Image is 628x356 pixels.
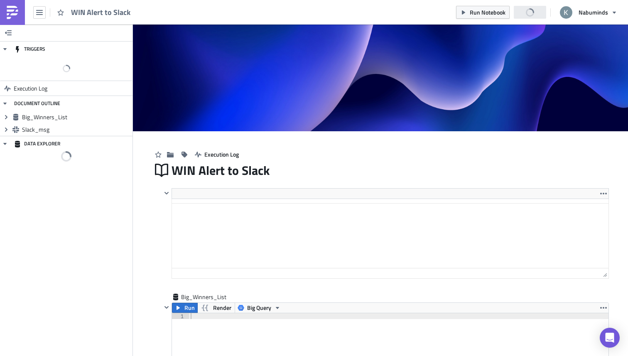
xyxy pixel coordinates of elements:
div: DOCUMENT OUTLINE [14,96,60,111]
div: TRIGGERS [14,42,45,56]
iframe: Rich Text Area [172,204,608,268]
button: Nabuminds [555,3,622,22]
div: 1 [172,313,189,319]
span: Slack_msg [22,126,130,133]
img: Avatar [559,5,573,20]
button: Share [514,6,546,19]
div: Open Intercom Messenger [600,328,620,348]
span: WIN Alert to Slack [172,162,270,178]
span: Execution Log [204,150,239,159]
span: Big_Winners_List [22,113,130,121]
span: Nabuminds [579,8,608,17]
button: Hide content [162,188,172,198]
div: Resize [600,268,608,278]
div: DATA EXPLORER [14,136,60,151]
span: Execution Log [14,81,47,96]
button: Run [172,303,198,313]
span: WIN Alert to Slack [71,7,131,17]
button: Render [197,303,235,313]
button: Hide content [162,302,172,312]
button: Execution Log [191,148,243,161]
span: Run Notebook [470,8,505,17]
span: Big Query [247,303,271,313]
span: Render [213,303,231,313]
img: Cover Image [133,25,628,131]
img: PushMetrics [6,6,19,19]
button: Big Query [235,303,284,313]
button: Run Notebook [456,6,510,19]
span: Big_Winners_List [181,293,227,301]
span: Run [184,303,195,313]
